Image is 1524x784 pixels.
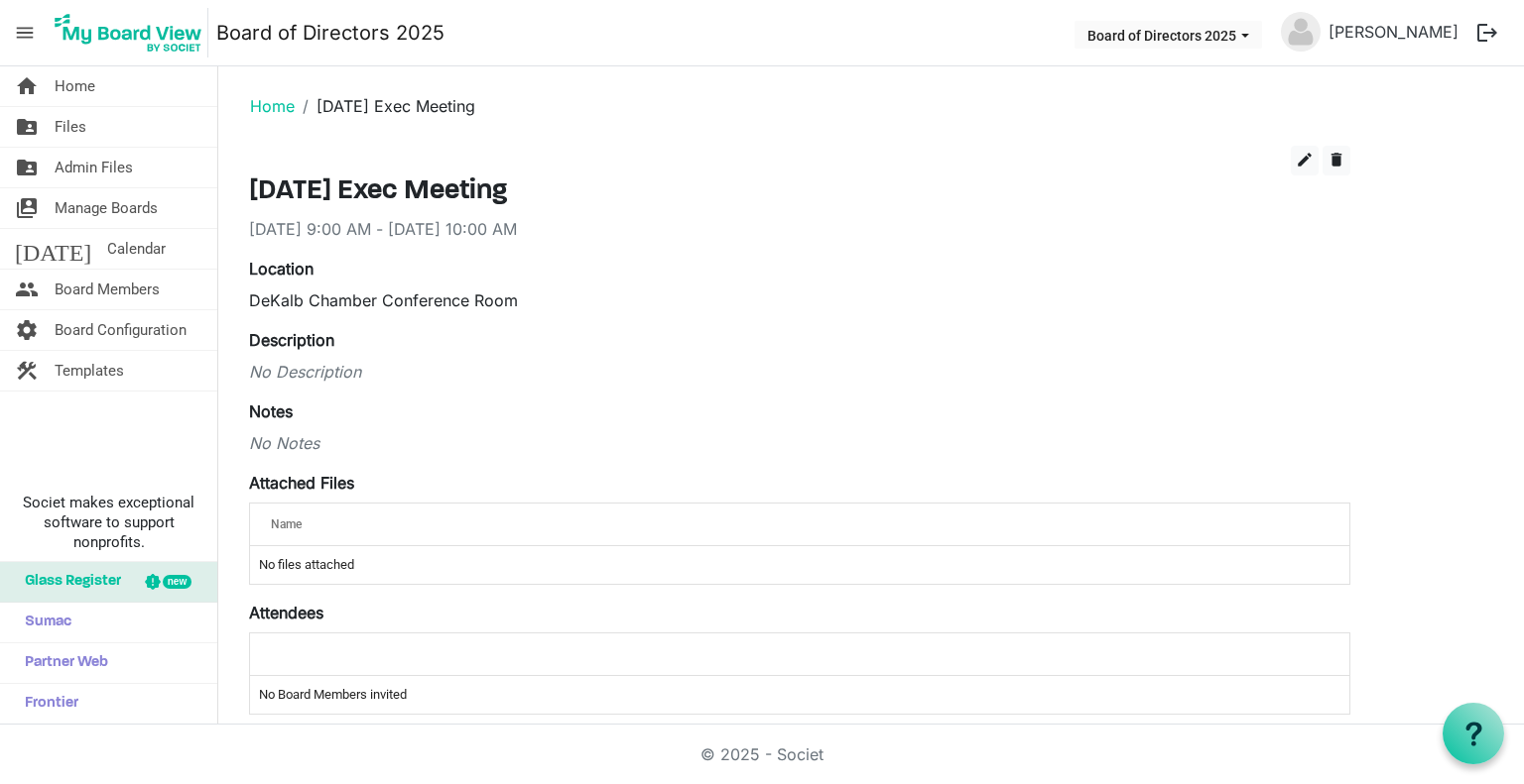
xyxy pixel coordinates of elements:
[1296,151,1314,168] span: edit
[15,229,91,269] span: [DATE]
[249,601,323,624] label: Attendees
[249,257,314,280] label: Location
[15,684,78,724] span: Frontier
[15,107,39,147] span: folder_shared
[15,351,39,391] span: construction
[15,66,39,106] span: home
[1466,12,1508,54] button: logout
[249,217,1350,241] div: [DATE] 9:00 AM - [DATE] 10:00 AM
[250,546,1349,584] td: No files attached
[216,13,444,53] a: Board of Directors 2025
[6,14,44,52] span: menu
[15,270,39,309] span: people
[250,96,295,116] a: Home
[1328,151,1345,168] span: delete
[15,310,39,350] span: settings
[9,493,208,552] span: Societ makes exceptional software to support nonprofits.
[295,94,475,118] li: [DATE] Exec Meeting
[55,107,86,147] span: Files
[55,351,124,391] span: Templates
[1291,146,1319,175] button: edit
[1075,21,1262,49] button: Board of Directors 2025 dropdownbutton
[15,562,121,602] span: Glass Register
[55,148,133,187] span: Admin Files
[107,229,166,269] span: Calendar
[15,148,39,187] span: folder_shared
[249,328,334,352] label: Description
[250,676,1349,714] td: No Board Members invited
[49,8,208,57] img: My Board View Logo
[55,66,95,106] span: Home
[249,399,293,423] label: Notes
[55,188,158,228] span: Manage Boards
[249,175,1350,209] h3: [DATE] Exec Meeting
[1281,12,1321,52] img: no-profile-picture.svg
[49,8,216,57] a: My Board View Logo
[249,431,1350,455] div: No Notes
[15,603,71,642] span: Sumac
[163,575,191,589] div: new
[15,643,108,683] span: Partner Web
[271,517,302,531] span: Name
[249,360,1350,384] div: No Description
[55,310,187,350] span: Board Configuration
[15,188,39,228] span: switch_account
[1321,12,1466,52] a: [PERSON_NAME]
[249,471,354,495] label: Attached Files
[249,288,1350,312] div: DeKalb Chamber Conference Room
[700,744,824,764] a: © 2025 - Societ
[55,270,160,309] span: Board Members
[1323,146,1350,175] button: delete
